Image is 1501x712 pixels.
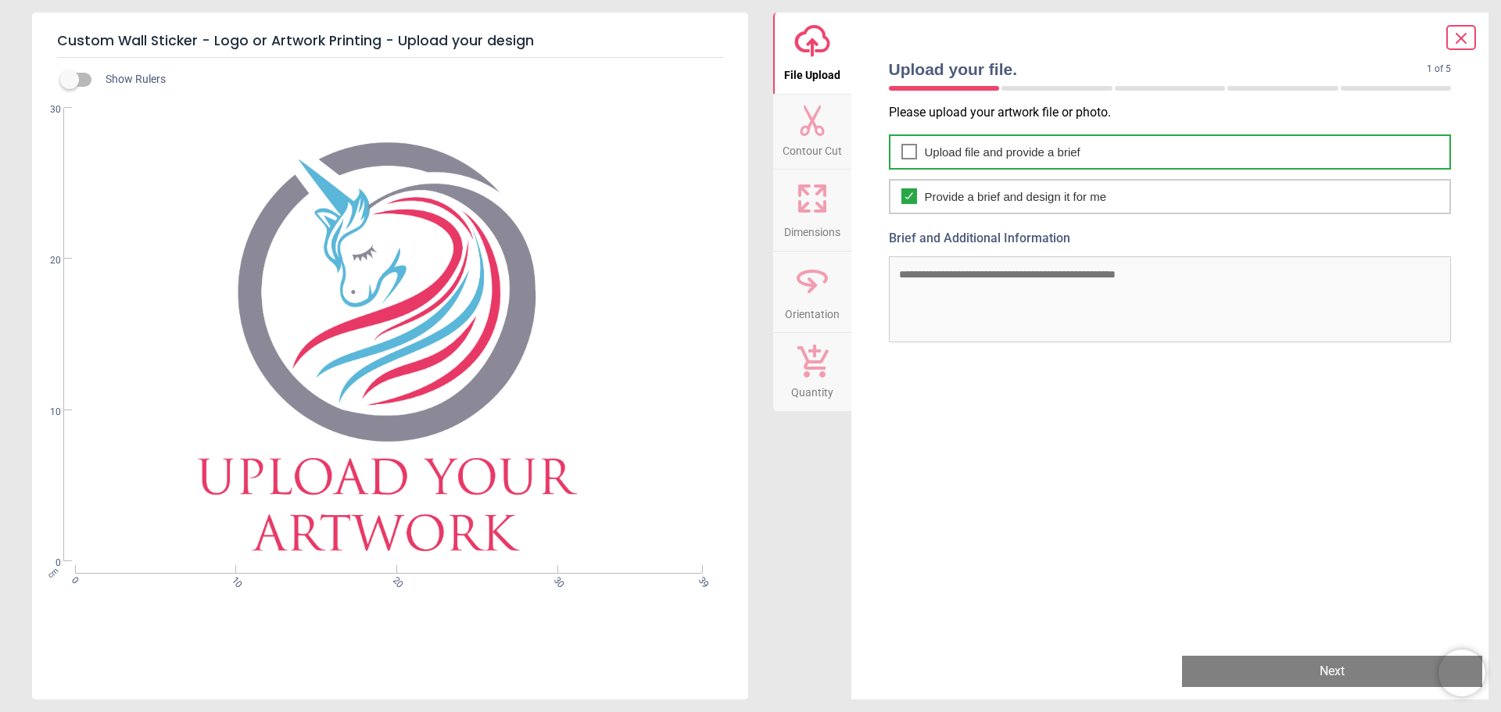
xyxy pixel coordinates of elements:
[791,377,833,401] span: Quantity
[773,252,851,333] button: Orientation
[45,566,59,580] span: cm
[925,188,1107,205] span: Provide a brief and design it for me
[31,103,61,116] span: 30
[389,574,399,585] span: 20
[1427,63,1451,76] span: 1 of 5
[229,574,239,585] span: 10
[784,60,840,84] span: File Upload
[773,333,851,411] button: Quantity
[889,230,1452,247] label: Brief and Additional Information
[773,170,851,251] button: Dimensions
[70,70,748,89] div: Show Rulers
[31,254,61,267] span: 20
[783,136,842,159] span: Contour Cut
[773,95,851,170] button: Contour Cut
[57,25,723,58] h5: Custom Wall Sticker - Logo or Artwork Printing - Upload your design
[695,574,705,585] span: 39
[784,217,840,241] span: Dimensions
[31,406,61,419] span: 10
[31,556,61,570] span: 0
[773,13,851,94] button: File Upload
[1182,656,1482,687] button: Next
[550,574,561,585] span: 30
[785,299,840,323] span: Orientation
[925,144,1080,160] span: Upload file and provide a brief
[889,58,1428,81] span: Upload your file.
[889,104,1464,121] p: Please upload your artwork file or photo.
[1438,649,1485,696] iframe: Brevo live chat
[68,574,78,585] span: 0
